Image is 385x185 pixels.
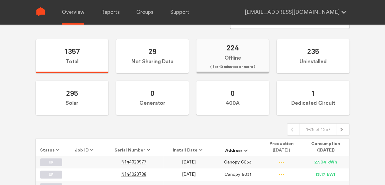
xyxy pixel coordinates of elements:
td: 27.04 kWh [302,156,349,168]
span: 295 [66,89,78,98]
label: UP [40,171,62,179]
th: Status [36,139,67,156]
label: Dedicated Circuit [277,81,349,115]
label: Uninstalled [277,39,349,73]
span: N144020738 [121,172,146,177]
th: Job ID [67,139,104,156]
td: --- [261,168,302,181]
span: 29 [148,47,156,56]
span: 1 [311,89,315,98]
td: --- [261,156,302,168]
label: UP [40,158,62,166]
label: Solar [36,81,108,115]
td: Canopy 6033 [215,156,261,168]
div: 1-25 of 1357 [300,124,337,135]
a: N144020738 [121,172,146,177]
label: Generator [116,81,189,115]
span: 0 [150,89,154,98]
th: Install Date [163,139,215,156]
label: 400A [196,81,269,115]
span: [DATE] [182,159,196,165]
span: 224 [227,43,239,52]
label: Offline [196,39,269,73]
th: Production ([DATE]) [261,139,302,156]
span: [DATE] [182,172,196,177]
span: ( for 10 minutes or more ) [210,63,255,71]
th: Serial Number [104,139,163,156]
span: 0 [231,89,235,98]
label: Not Sharing Data [116,39,189,73]
td: 13.17 kWh [302,168,349,181]
a: N144020977 [121,160,146,164]
td: Canopy 6031 [215,168,261,181]
span: 235 [307,47,319,56]
span: 1357 [64,47,80,56]
label: Total [36,39,108,73]
img: Sense Logo [36,7,45,17]
th: Address [215,139,261,156]
th: Consumption ([DATE]) [302,139,349,156]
